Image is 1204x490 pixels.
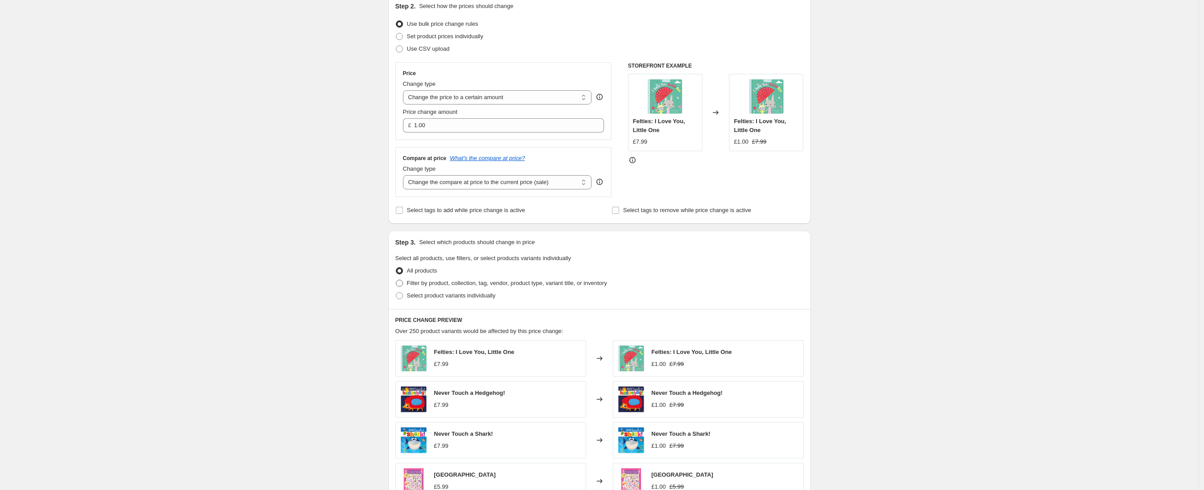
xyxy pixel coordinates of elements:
div: £7.99 [434,401,449,410]
div: £1.00 [652,401,666,410]
img: 10027-BB06-33-C1-Never-Touch-a-Shark-for-web_80x.jpg [618,427,644,454]
img: 00032-BB01-02-C1-for-web_80x.jpg [749,79,784,114]
img: 00055-BB01-02-C1_Never_Touch_a_Hedgehog_for_web_80x.jpg [618,386,644,413]
div: £1.00 [734,137,749,146]
span: Never Touch a Hedgehog! [434,390,505,396]
span: £ [408,122,411,129]
h3: Compare at price [403,155,447,162]
h2: Step 2. [395,2,416,11]
h6: STOREFRONT EXAMPLE [628,62,804,69]
img: 00032-BB01-02-C1-for-web_80x.jpg [400,345,427,372]
input: 80.00 [414,118,591,133]
span: Select product variants individually [407,292,495,299]
span: Felties: I Love You, Little One [434,349,515,355]
button: What's the compare at price? [450,155,525,161]
img: 10027-BB06-33-C1-Never-Touch-a-Shark-for-web_80x.jpg [400,427,427,454]
span: Change type [403,80,436,87]
span: Select tags to add while price change is active [407,207,525,213]
span: Never Touch a Shark! [434,430,493,437]
div: £7.99 [633,137,648,146]
strike: £7.99 [669,360,684,369]
div: £1.00 [652,360,666,369]
strike: £7.99 [669,401,684,410]
h3: Price [403,70,416,77]
p: Select how the prices should change [419,2,513,11]
div: help [595,177,604,186]
img: 00032-BB01-02-C1-for-web_80x.jpg [618,345,644,372]
div: £7.99 [434,360,449,369]
span: Select tags to remove while price change is active [623,207,751,213]
span: Felties: I Love You, Little One [633,118,685,133]
span: Felties: I Love You, Little One [652,349,732,355]
span: Over 250 product variants would be affected by this price change: [395,328,564,334]
span: Never Touch a Hedgehog! [652,390,723,396]
span: Change type [403,165,436,172]
span: Felties: I Love You, Little One [734,118,786,133]
p: Select which products should change in price [419,238,535,247]
div: £7.99 [434,442,449,450]
span: Set product prices individually [407,33,483,40]
img: 00032-BB01-02-C1-for-web_80x.jpg [647,79,683,114]
span: [GEOGRAPHIC_DATA] [434,471,496,478]
span: Select all products, use filters, or select products variants individually [395,255,571,261]
span: [GEOGRAPHIC_DATA] [652,471,713,478]
div: £1.00 [652,442,666,450]
span: Filter by product, collection, tag, vendor, product type, variant title, or inventory [407,280,607,286]
span: Price change amount [403,108,458,115]
strike: £7.99 [752,137,767,146]
h2: Step 3. [395,238,416,247]
h6: PRICE CHANGE PREVIEW [395,317,804,324]
span: All products [407,267,437,274]
span: Use bulk price change rules [407,20,478,27]
img: 00055-BB01-02-C1_Never_Touch_a_Hedgehog_for_web_80x.jpg [400,386,427,413]
div: help [595,92,604,101]
span: Never Touch a Shark! [652,430,711,437]
strike: £7.99 [669,442,684,450]
span: Use CSV upload [407,45,450,52]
